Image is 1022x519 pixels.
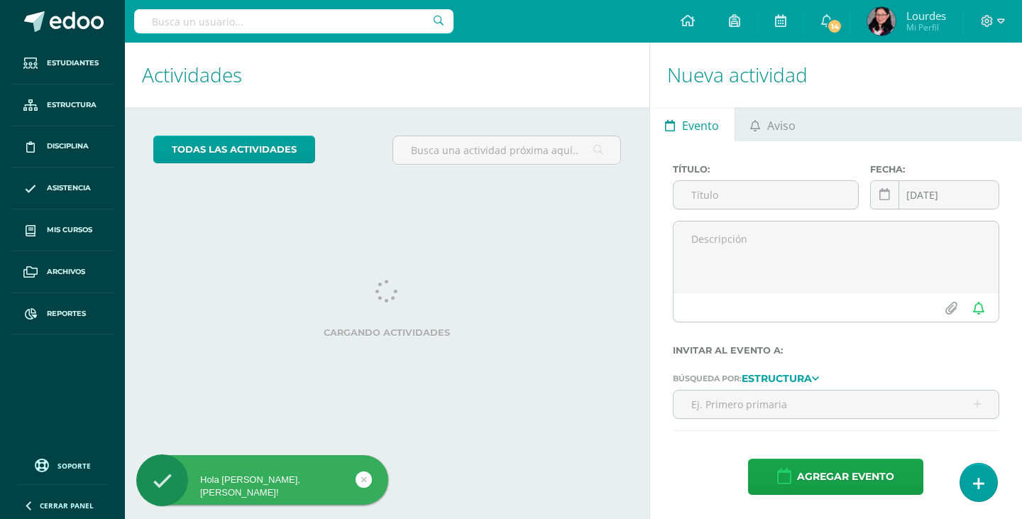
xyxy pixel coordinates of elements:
[17,455,108,474] a: Soporte
[673,345,999,356] label: Invitar al evento a:
[871,181,999,209] input: Fecha de entrega
[906,9,946,23] span: Lourdes
[153,136,315,163] a: todas las Actividades
[47,141,89,152] span: Disciplina
[906,21,946,33] span: Mi Perfil
[47,224,92,236] span: Mis cursos
[11,168,114,209] a: Asistencia
[682,109,719,143] span: Evento
[767,109,796,143] span: Aviso
[735,107,811,141] a: Aviso
[742,373,819,383] a: Estructura
[674,390,999,418] input: Ej. Primero primaria
[47,58,99,69] span: Estudiantes
[136,474,388,499] div: Hola [PERSON_NAME], [PERSON_NAME]!
[57,461,91,471] span: Soporte
[47,308,86,319] span: Reportes
[153,327,621,338] label: Cargando actividades
[11,293,114,335] a: Reportes
[134,9,454,33] input: Busca un usuario...
[742,372,812,385] strong: Estructura
[650,107,735,141] a: Evento
[748,459,923,495] button: Agregar evento
[47,266,85,278] span: Archivos
[47,182,91,194] span: Asistencia
[47,99,97,111] span: Estructura
[40,501,94,510] span: Cerrar panel
[827,18,842,34] span: 14
[393,136,620,164] input: Busca una actividad próxima aquí...
[667,43,1005,107] h1: Nueva actividad
[11,126,114,168] a: Disciplina
[797,459,894,494] span: Agregar evento
[867,7,896,35] img: 5b5dc2834911c0cceae0df2d5a0ff844.png
[11,43,114,84] a: Estudiantes
[674,181,858,209] input: Título
[142,43,632,107] h1: Actividades
[11,251,114,293] a: Archivos
[11,209,114,251] a: Mis cursos
[673,373,742,383] span: Búsqueda por:
[870,164,999,175] label: Fecha:
[673,164,859,175] label: Título:
[11,84,114,126] a: Estructura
